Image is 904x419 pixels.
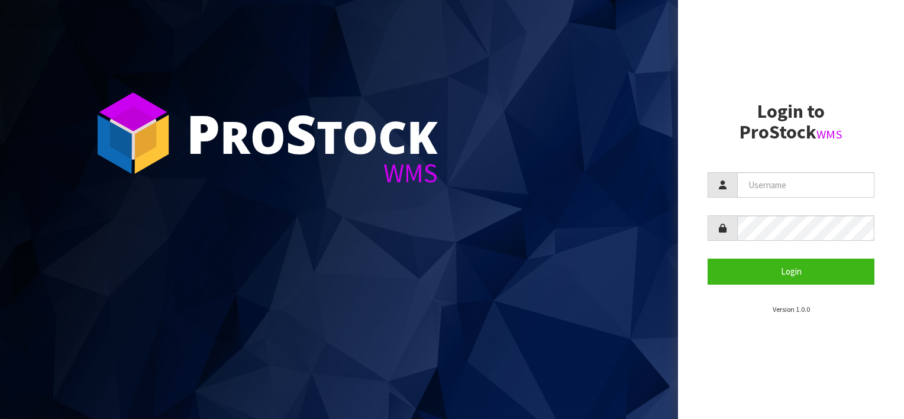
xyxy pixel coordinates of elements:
span: P [186,97,220,169]
span: S [286,97,317,169]
input: Username [737,172,874,198]
div: WMS [186,160,438,186]
h2: Login to ProStock [708,101,874,143]
div: ro tock [186,107,438,160]
small: Version 1.0.0 [773,305,810,314]
img: ProStock Cube [89,89,177,178]
small: WMS [816,127,842,142]
button: Login [708,259,874,284]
